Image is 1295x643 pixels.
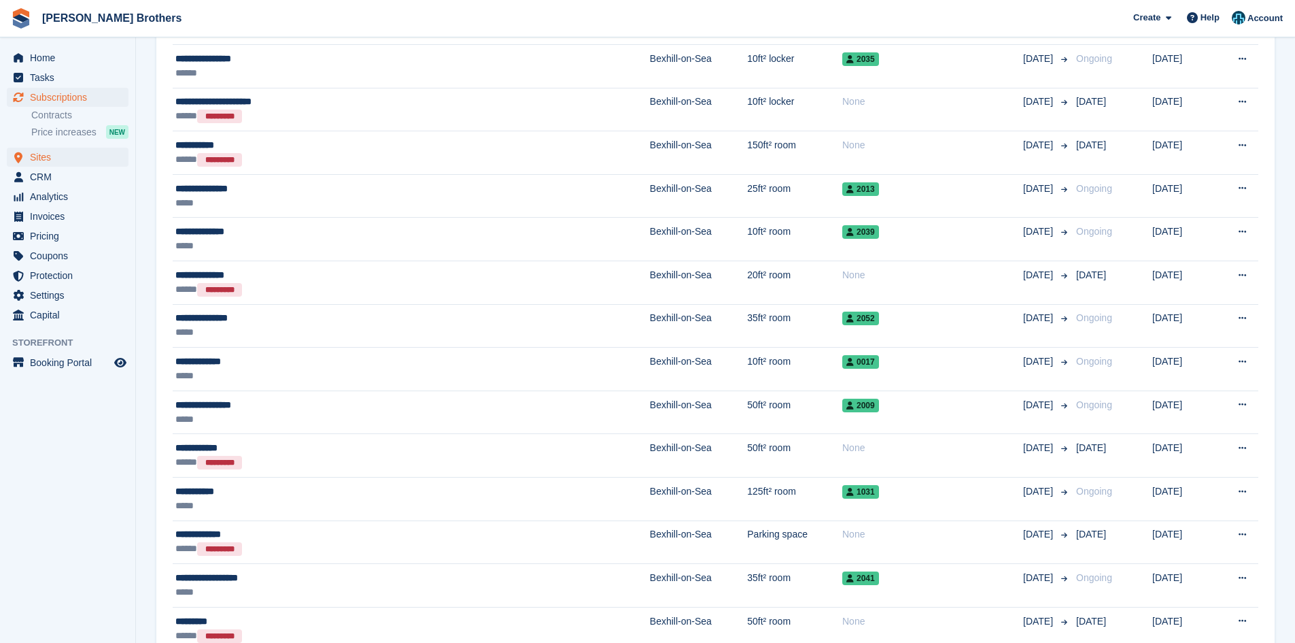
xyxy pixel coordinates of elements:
a: menu [7,48,128,67]
td: 150ft² room [747,131,842,175]
a: menu [7,353,128,372]
td: [DATE] [1152,261,1213,305]
span: Ongoing [1076,226,1112,237]
span: Account [1247,12,1283,25]
div: None [842,614,1023,629]
span: Help [1201,11,1220,24]
span: Booking Portal [30,353,111,372]
td: Bexhill-on-Sea [650,391,747,434]
td: Bexhill-on-Sea [650,304,747,348]
span: Create [1133,11,1160,24]
td: 10ft² locker [747,45,842,88]
span: [DATE] [1023,95,1056,109]
span: 2041 [842,572,879,585]
span: 2009 [842,399,879,412]
span: Ongoing [1076,183,1112,194]
span: 0017 [842,355,879,369]
span: Pricing [30,227,111,246]
span: [DATE] [1076,529,1106,540]
span: [DATE] [1023,355,1056,369]
td: 35ft² room [747,304,842,348]
a: menu [7,187,128,206]
span: Ongoing [1076,53,1112,64]
td: Bexhill-on-Sea [650,348,747,391]
td: [DATE] [1152,218,1213,261]
span: Ongoing [1076,572,1112,583]
td: [DATE] [1152,174,1213,218]
a: menu [7,68,128,87]
span: [DATE] [1076,139,1106,150]
a: menu [7,207,128,226]
td: 10ft² room [747,348,842,391]
td: Bexhill-on-Sea [650,564,747,608]
a: [PERSON_NAME] Brothers [37,7,187,29]
td: [DATE] [1152,521,1213,564]
span: Settings [30,286,111,305]
td: [DATE] [1152,477,1213,521]
td: Bexhill-on-Sea [650,477,747,521]
td: 35ft² room [747,564,842,608]
span: 1031 [842,485,879,499]
span: [DATE] [1076,269,1106,280]
td: [DATE] [1152,45,1213,88]
td: 25ft² room [747,174,842,218]
td: Bexhill-on-Sea [650,218,747,261]
span: Tasks [30,68,111,87]
div: NEW [106,125,128,139]
span: Storefront [12,336,135,350]
a: menu [7,167,128,186]
span: [DATE] [1023,52,1056,66]
td: 125ft² room [747,477,842,521]
span: Sites [30,148,111,167]
span: Home [30,48,111,67]
td: [DATE] [1152,391,1213,434]
span: 2039 [842,225,879,239]
td: Bexhill-on-Sea [650,174,747,218]
span: [DATE] [1023,441,1056,455]
td: Bexhill-on-Sea [650,521,747,564]
td: 50ft² room [747,434,842,478]
td: Bexhill-on-Sea [650,45,747,88]
span: Subscriptions [30,88,111,107]
span: Ongoing [1076,399,1112,410]
img: stora-icon-8386f47178a22dfd0bd8f6a31ec36ba5ce8667c1dd55bd0f319d3a0aa187defe.svg [11,8,31,29]
a: Contracts [31,109,128,122]
span: [DATE] [1023,571,1056,585]
span: [DATE] [1076,96,1106,107]
span: CRM [30,167,111,186]
td: [DATE] [1152,348,1213,391]
span: Coupons [30,246,111,265]
td: [DATE] [1152,564,1213,608]
td: 10ft² room [747,218,842,261]
div: None [842,441,1023,455]
div: None [842,527,1023,542]
span: [DATE] [1023,614,1056,629]
a: menu [7,306,128,325]
span: Price increases [31,126,97,139]
td: Bexhill-on-Sea [650,131,747,175]
span: [DATE] [1023,138,1056,152]
td: 50ft² room [747,391,842,434]
img: Helen Eldridge [1232,11,1245,24]
span: [DATE] [1023,311,1056,325]
span: [DATE] [1023,182,1056,196]
span: [DATE] [1023,484,1056,499]
span: 2035 [842,52,879,66]
span: [DATE] [1076,442,1106,453]
td: [DATE] [1152,88,1213,131]
a: Price increases NEW [31,125,128,139]
span: Ongoing [1076,486,1112,497]
span: [DATE] [1076,616,1106,627]
span: [DATE] [1023,398,1056,412]
td: 10ft² locker [747,88,842,131]
span: [DATE] [1023,225,1056,239]
a: menu [7,266,128,285]
span: Protection [30,266,111,285]
span: Ongoing [1076,356,1112,367]
div: None [842,95,1023,109]
td: [DATE] [1152,131,1213,175]
a: menu [7,227,128,246]
span: Invoices [30,207,111,226]
a: menu [7,88,128,107]
span: 2052 [842,312,879,325]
